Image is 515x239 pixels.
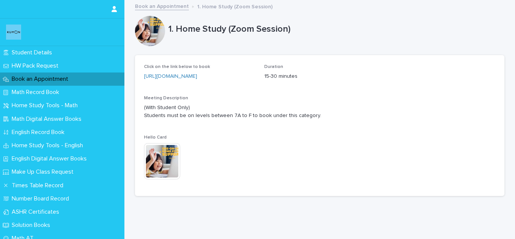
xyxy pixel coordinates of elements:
[9,142,89,149] p: Home Study Tools - English
[144,96,188,100] span: Meeting Description
[9,182,69,189] p: Times Table Record
[9,129,71,136] p: English Record Book
[264,72,376,80] p: 15-30 minutes
[264,65,283,69] span: Duration
[9,155,93,162] p: English Digital Answer Books
[168,24,501,35] p: 1. Home Study (Zoom Session)
[197,2,273,10] p: 1. Home Study (Zoom Session)
[9,89,65,96] p: Math Record Book
[6,25,21,40] img: o6XkwfS7S2qhyeB9lxyF
[144,135,167,140] span: Hello Card
[9,116,87,123] p: Math Digital Answer Books
[135,2,189,10] a: Book an Appointment
[144,74,197,79] a: [URL][DOMAIN_NAME]
[9,195,75,202] p: Number Board Record
[9,76,74,83] p: Book an Appointment
[9,49,58,56] p: Student Details
[9,168,80,176] p: Make Up Class Request
[144,65,210,69] span: Click on the link below to book
[144,104,495,120] p: (With Student Only) Students must be on levels between 7A to F to book under this category.
[9,208,65,216] p: ASHR Certificates
[9,222,56,229] p: Solution Books
[9,102,84,109] p: Home Study Tools - Math
[9,62,64,69] p: HW Pack Request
